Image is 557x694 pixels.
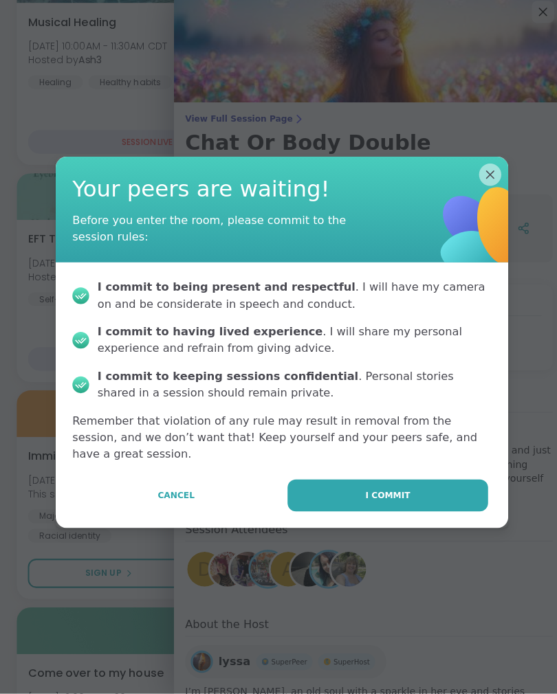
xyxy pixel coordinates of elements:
[96,328,485,361] div: . I will share my personal experience and refrain from giving advice.
[72,416,485,466] p: Remember that violation of any rule may result in removal from the session, and we don’t want tha...
[96,374,354,387] b: I commit to keeping sessions confidential
[96,284,485,317] div: . I will have my camera on and be considerate in speech and conduct.
[96,286,351,299] b: I commit to being present and respectful
[72,219,347,251] div: Before you enter the room, please commit to the session rules:
[96,330,318,343] b: I commit to having lived experience
[361,492,405,504] span: I commit
[72,180,485,211] span: Your peers are waiting!
[96,372,485,405] div: . Personal stories shared in a session should remain private.
[75,482,273,514] button: Cancel
[156,492,193,504] span: Cancel
[284,482,482,514] button: I commit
